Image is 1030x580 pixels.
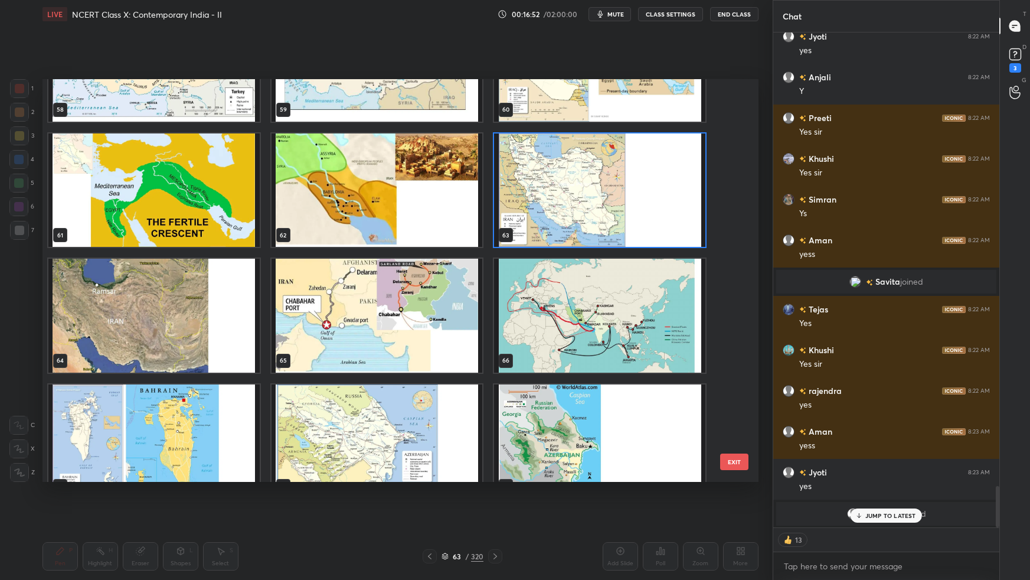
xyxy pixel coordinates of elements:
img: 1759891049VF7FCZ.pdf [48,8,260,121]
img: 1759891049VF7FCZ.pdf [48,384,260,497]
p: JUMP TO LATEST [865,512,916,519]
h6: Aman [806,425,832,438]
div: Y [799,86,990,97]
button: EXIT [720,454,748,470]
img: no-rating-badge.077c3623.svg [799,197,806,203]
img: no-rating-badge.077c3623.svg [799,115,806,122]
h6: Jyoti [806,30,827,43]
img: 1759891049VF7FCZ.pdf [494,259,705,372]
span: Savita [875,277,900,286]
img: default.png [783,112,794,124]
img: no-rating-badge.077c3623.svg [799,347,806,354]
img: iconic-dark.1390631f.png [942,306,966,313]
img: default.png [783,467,794,478]
img: default.png [783,31,794,43]
img: default.png [783,426,794,438]
div: 6 [9,197,34,216]
div: X [9,439,35,458]
div: Yes [799,318,990,330]
img: no-rating-badge.077c3623.svg [799,470,806,476]
img: 1759891049VF7FCZ.pdf [48,133,260,247]
div: 8:22 AM [968,74,990,81]
img: iconic-dark.1390631f.png [942,347,966,354]
div: 8:23 AM [968,469,990,476]
img: 1759891049VF7FCZ.pdf [48,259,260,372]
div: LIVE [42,7,67,21]
img: no-rating-badge.077c3623.svg [799,74,806,81]
span: mute [607,10,624,18]
img: 1759891049VF7FCZ.pdf [271,384,482,497]
img: 1759891049VF7FCZ.pdf [494,384,705,497]
p: Chat [773,1,811,32]
img: 3 [783,344,794,356]
img: e910bd031c89495784713cb5d0287aa2.jpg [783,304,794,315]
img: no-rating-badge.077c3623.svg [799,34,806,40]
div: 1 [10,79,34,98]
div: 8:22 AM [968,237,990,244]
img: default.png [783,234,794,246]
div: 8:22 AM [968,387,990,395]
p: D [1022,43,1026,51]
h6: Khushi [806,152,834,165]
div: 8:22 AM [968,306,990,313]
div: yes [799,481,990,493]
div: Ys [799,208,990,220]
img: no-rating-badge.077c3623.svg [799,307,806,313]
img: 1759891049VF7FCZ.pdf [494,8,705,121]
img: 3 [783,153,794,165]
div: 320 [471,551,483,562]
div: yess [799,249,990,260]
span: joined [903,509,926,519]
h6: Simran [806,193,836,206]
h4: NCERT Class X: Contemporary India - II [72,9,222,20]
div: grid [773,32,999,527]
div: 13 [794,535,803,545]
div: yess [799,440,990,452]
p: T [1023,9,1026,18]
span: joined [900,277,923,286]
div: Yes sir [799,359,990,370]
div: yes [799,399,990,411]
div: 4 [9,150,34,169]
div: Yes sir [799,167,990,179]
img: default.png [783,71,794,83]
button: End Class [710,7,758,21]
img: no-rating-badge.077c3623.svg [799,388,806,395]
div: yes [799,45,990,57]
h6: Tejas [806,303,828,315]
img: iconic-dark.1390631f.png [942,196,966,203]
img: iconic-dark.1390631f.png [942,115,966,122]
div: Yes sir [799,126,990,138]
div: 8:23 AM [968,428,990,435]
div: 8:22 AM [968,196,990,203]
div: / [465,553,469,560]
img: default.png [846,508,858,520]
div: 8:22 AM [968,115,990,122]
div: 2 [10,103,34,122]
h6: Anjali [806,71,831,83]
div: 8:22 AM [968,33,990,40]
div: 7 [10,221,34,240]
p: G [1022,76,1026,84]
div: grid [42,79,738,482]
div: 5 [9,174,34,193]
img: 1759891049VF7FCZ.pdf [271,259,482,372]
img: thumbs_up.png [782,534,794,546]
img: no-rating-badge.077c3623.svg [799,156,806,162]
img: 1759891049VF7FCZ.pdf [271,8,482,121]
img: iconic-dark.1390631f.png [942,237,966,244]
div: C [9,416,35,435]
h6: Preeti [806,112,832,124]
img: no-rating-badge.077c3623.svg [799,429,806,435]
img: no-rating-badge.077c3623.svg [866,279,873,286]
div: 8:22 AM [968,155,990,162]
h6: Khushi [806,344,834,356]
div: 3 [1009,63,1021,73]
div: 8:22 AM [968,347,990,354]
h6: Jyoti [806,466,827,478]
div: 63 [451,553,463,560]
button: mute [588,7,631,21]
img: iconic-dark.1390631f.png [942,155,966,162]
button: CLASS SETTINGS [638,7,703,21]
img: 3 [849,276,861,288]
